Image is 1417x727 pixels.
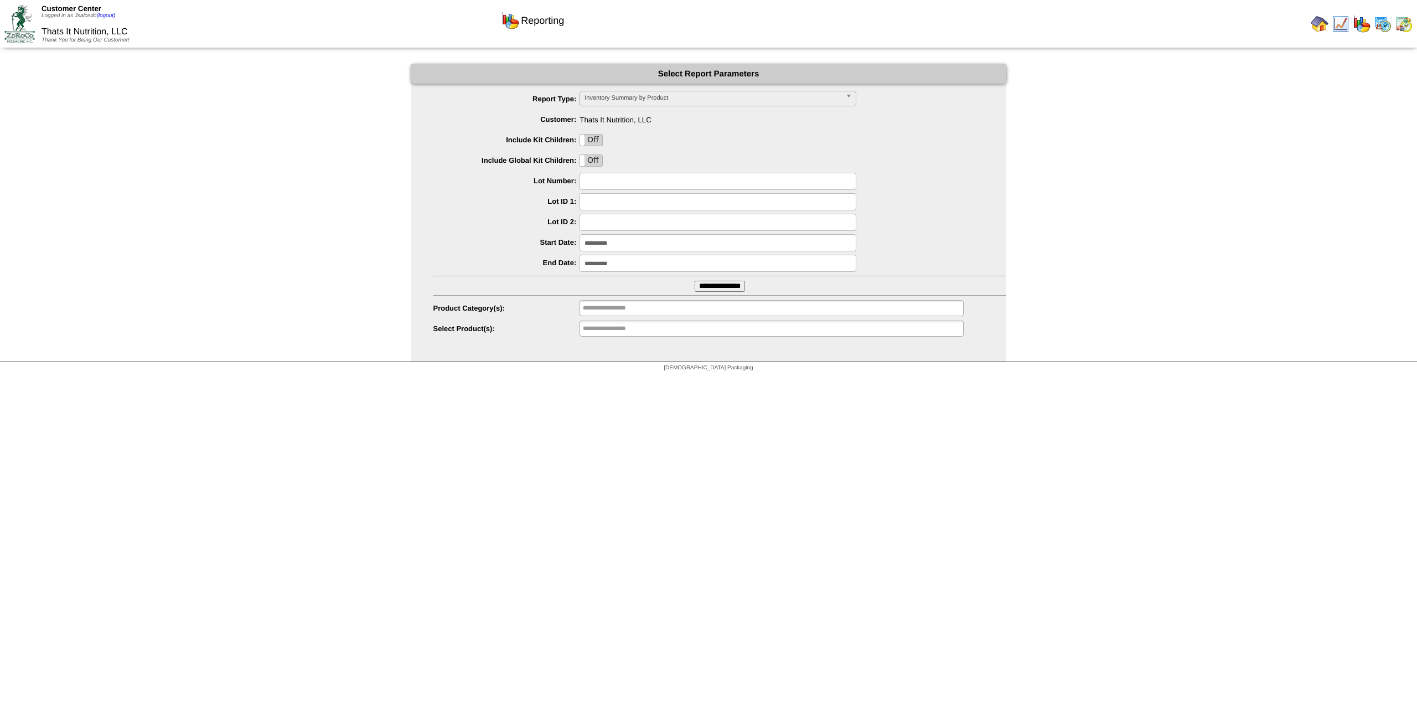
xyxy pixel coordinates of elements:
label: Product Category(s): [433,304,580,312]
span: Logged in as Jsalcedo [42,13,115,19]
span: Thats It Nutrition, LLC [433,111,1006,124]
span: [DEMOGRAPHIC_DATA] Packaging [664,365,753,371]
label: Report Type: [433,95,580,103]
label: Start Date: [433,238,580,246]
label: Off [580,135,602,146]
label: Include Global Kit Children: [433,156,580,164]
img: graph.gif [1353,15,1371,33]
span: Customer Center [42,4,101,13]
label: Lot ID 2: [433,218,580,226]
label: Lot ID 1: [433,197,580,205]
label: Customer: [433,115,580,123]
div: OnOff [580,154,603,167]
label: Select Product(s): [433,324,580,333]
img: calendarinout.gif [1395,15,1413,33]
label: Include Kit Children: [433,136,580,144]
img: ZoRoCo_Logo(Green%26Foil)%20jpg.webp [4,5,35,42]
div: Select Report Parameters [411,64,1006,84]
img: home.gif [1311,15,1328,33]
img: line_graph.gif [1332,15,1349,33]
img: calendarprod.gif [1374,15,1392,33]
span: Thats It Nutrition, LLC [42,27,128,37]
div: OnOff [580,134,603,146]
img: graph.gif [501,12,519,29]
label: Off [580,155,602,166]
span: Inventory Summary by Product [585,91,841,105]
label: End Date: [433,259,580,267]
label: Lot Number: [433,177,580,185]
a: (logout) [96,13,115,19]
span: Reporting [521,15,564,27]
span: Thank You for Being Our Customer! [42,37,130,43]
